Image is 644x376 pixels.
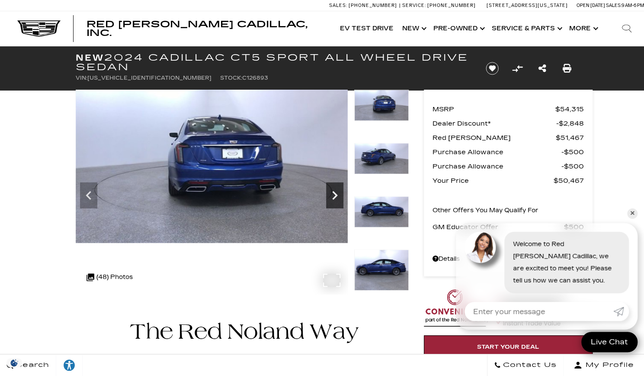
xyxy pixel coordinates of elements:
img: New 2024 Wave Metallic Cadillac Sport image 10 [354,250,409,291]
section: Click to Open Cookie Consent Modal [4,358,24,367]
a: Start Your Deal [424,335,593,359]
a: Share this New 2024 Cadillac CT5 Sport All Wheel Drive Sedan [538,62,546,75]
span: GM Educator Offer [433,221,564,233]
a: Details [433,253,584,265]
img: Opt-Out Icon [4,358,24,367]
a: Pre-Owned [429,11,487,46]
div: Explore your accessibility options [56,359,82,372]
span: Sales: [329,3,347,8]
p: Other Offers You May Qualify For [433,204,538,217]
button: Compare Vehicle [511,62,524,75]
img: Agent profile photo [465,232,496,263]
span: Service: [402,3,426,8]
span: 9 AM-6 PM [622,3,644,8]
a: Submit [613,302,629,321]
span: Start Your Deal [477,344,539,350]
a: EV Test Drive [336,11,398,46]
a: MSRP $54,315 [433,103,584,115]
a: [STREET_ADDRESS][US_STATE] [487,3,568,8]
a: Print this New 2024 Cadillac CT5 Sport All Wheel Drive Sedan [563,62,571,75]
img: New 2024 Wave Metallic Cadillac Sport image 7 [76,90,348,243]
div: Search [609,11,644,46]
a: Dealer Discount* $2,848 [433,117,584,130]
a: Purchase Allowance $500 [433,146,584,158]
span: $50,467 [554,175,584,187]
a: Sales: [PHONE_NUMBER] [329,3,399,8]
a: Live Chat [581,332,638,352]
span: MSRP [433,103,555,115]
button: More [565,11,601,46]
span: Dealer Discount* [433,117,556,130]
a: Red [PERSON_NAME] $51,467 [433,132,584,144]
span: My Profile [582,359,634,371]
span: Purchase Allowance [433,160,561,172]
div: Previous [80,182,97,208]
a: New [398,11,429,46]
button: Open user profile menu [564,354,644,376]
span: $500 [561,146,584,158]
button: Save vehicle [483,62,502,75]
span: Contact Us [501,359,557,371]
span: $500 [564,221,584,233]
span: $54,315 [555,103,584,115]
span: VIN: [76,75,87,81]
span: Sales: [606,3,622,8]
a: Service & Parts [487,11,565,46]
a: Explore your accessibility options [56,354,83,376]
a: Contact Us [487,354,564,376]
img: New 2024 Wave Metallic Cadillac Sport image 7 [354,90,409,121]
a: Purchase Allowance $500 [433,160,584,172]
img: New 2024 Wave Metallic Cadillac Sport image 8 [354,143,409,174]
span: Red [PERSON_NAME] Cadillac, Inc. [87,19,308,38]
a: Your Price $50,467 [433,175,584,187]
span: C126893 [242,75,268,81]
strong: New [76,52,104,63]
span: [PHONE_NUMBER] [349,3,397,8]
span: $51,467 [556,132,584,144]
span: Search [13,359,49,371]
span: [PHONE_NUMBER] [427,3,476,8]
h1: 2024 Cadillac CT5 Sport All Wheel Drive Sedan [76,53,471,72]
img: New 2024 Wave Metallic Cadillac Sport image 9 [354,196,409,227]
span: [US_VEHICLE_IDENTIFICATION_NUMBER] [87,75,211,81]
a: GM Educator Offer $500 [433,221,584,233]
span: Your Price [433,175,554,187]
span: $500 [561,160,584,172]
a: Red [PERSON_NAME] Cadillac, Inc. [87,20,327,37]
img: Cadillac Dark Logo with Cadillac White Text [17,20,61,37]
span: Red [PERSON_NAME] [433,132,556,144]
span: Purchase Allowance [433,146,561,158]
span: Live Chat [586,337,632,347]
div: (48) Photos [82,267,137,288]
a: Service: [PHONE_NUMBER] [399,3,478,8]
div: Next [326,182,343,208]
span: Open [DATE] [577,3,605,8]
span: Stock: [220,75,242,81]
input: Enter your message [465,302,613,321]
span: $2,848 [556,117,584,130]
div: Welcome to Red [PERSON_NAME] Cadillac, we are excited to meet you! Please tell us how we can assi... [504,232,629,293]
